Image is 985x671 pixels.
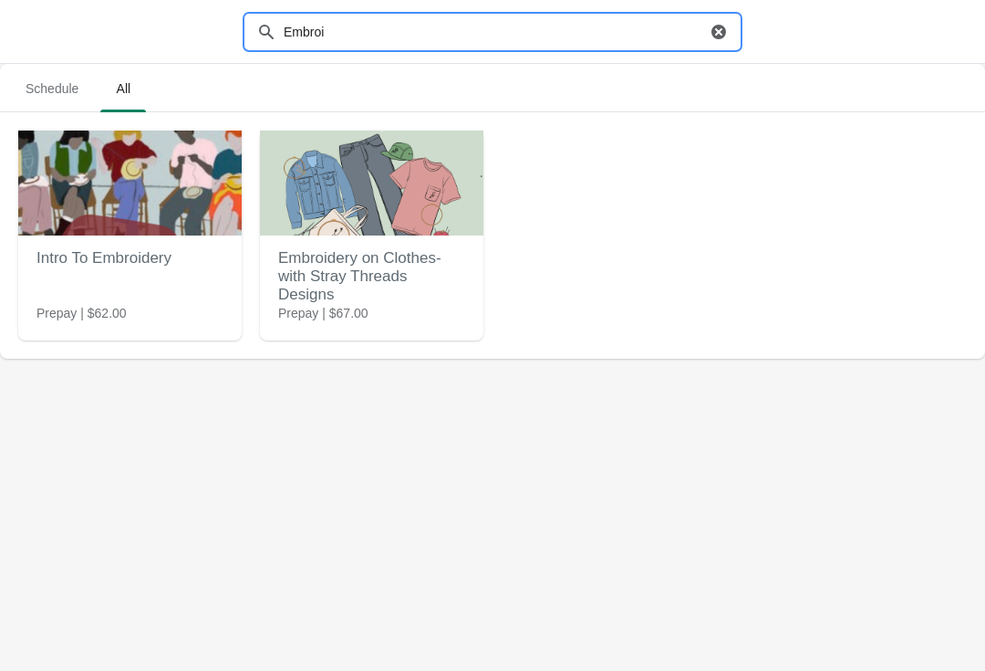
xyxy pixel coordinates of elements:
[36,240,223,277] h2: Intro To Embroidery
[36,304,127,322] span: Prepay | $62.00
[283,16,706,48] input: Search
[100,72,146,105] span: All
[278,240,465,313] h2: Embroidery on Clothes- with Stray Threads Designs
[18,131,242,236] img: Intro To Embroidery
[260,131,483,236] img: Embroidery on Clothes- with Stray Threads Designs
[11,72,93,105] span: Schedule
[710,23,728,41] button: Clear
[278,304,368,322] span: Prepay | $67.00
